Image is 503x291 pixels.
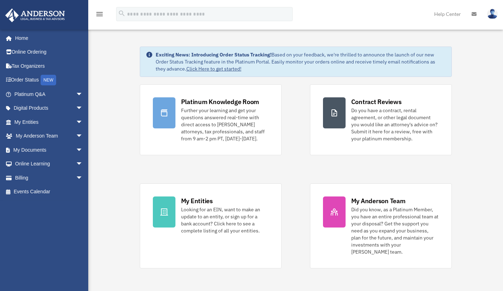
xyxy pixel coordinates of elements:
a: Online Learningarrow_drop_down [5,157,94,171]
div: My Entities [181,196,213,205]
div: Do you have a contract, rental agreement, or other legal document you would like an attorney's ad... [351,107,439,142]
div: Did you know, as a Platinum Member, you have an entire professional team at your disposal? Get th... [351,206,439,255]
span: arrow_drop_down [76,101,90,116]
a: My Anderson Teamarrow_drop_down [5,129,94,143]
a: Click Here to get started! [186,66,241,72]
span: arrow_drop_down [76,87,90,102]
a: Home [5,31,90,45]
a: Tax Organizers [5,59,94,73]
a: Billingarrow_drop_down [5,171,94,185]
span: arrow_drop_down [76,129,90,144]
div: Contract Reviews [351,97,402,106]
a: Digital Productsarrow_drop_down [5,101,94,115]
div: Based on your feedback, we're thrilled to announce the launch of our new Order Status Tracking fe... [156,51,446,72]
a: Events Calendar [5,185,94,199]
a: My Entitiesarrow_drop_down [5,115,94,129]
div: Further your learning and get your questions answered real-time with direct access to [PERSON_NAM... [181,107,269,142]
img: User Pic [487,9,498,19]
span: arrow_drop_down [76,157,90,171]
strong: Exciting News: Introducing Order Status Tracking! [156,51,271,58]
a: menu [95,12,104,18]
a: Platinum Knowledge Room Further your learning and get your questions answered real-time with dire... [140,84,282,155]
div: Platinum Knowledge Room [181,97,259,106]
img: Anderson Advisors Platinum Portal [3,8,67,22]
span: arrow_drop_down [76,143,90,157]
a: Contract Reviews Do you have a contract, rental agreement, or other legal document you would like... [310,84,452,155]
a: Online Ordering [5,45,94,59]
a: My Entities Looking for an EIN, want to make an update to an entity, or sign up for a bank accoun... [140,183,282,268]
span: arrow_drop_down [76,115,90,129]
a: My Documentsarrow_drop_down [5,143,94,157]
div: NEW [41,75,56,85]
i: search [118,10,126,17]
a: Order StatusNEW [5,73,94,87]
a: My Anderson Team Did you know, as a Platinum Member, you have an entire professional team at your... [310,183,452,268]
div: Looking for an EIN, want to make an update to an entity, or sign up for a bank account? Click her... [181,206,269,234]
div: My Anderson Team [351,196,406,205]
span: arrow_drop_down [76,171,90,185]
i: menu [95,10,104,18]
a: Platinum Q&Aarrow_drop_down [5,87,94,101]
